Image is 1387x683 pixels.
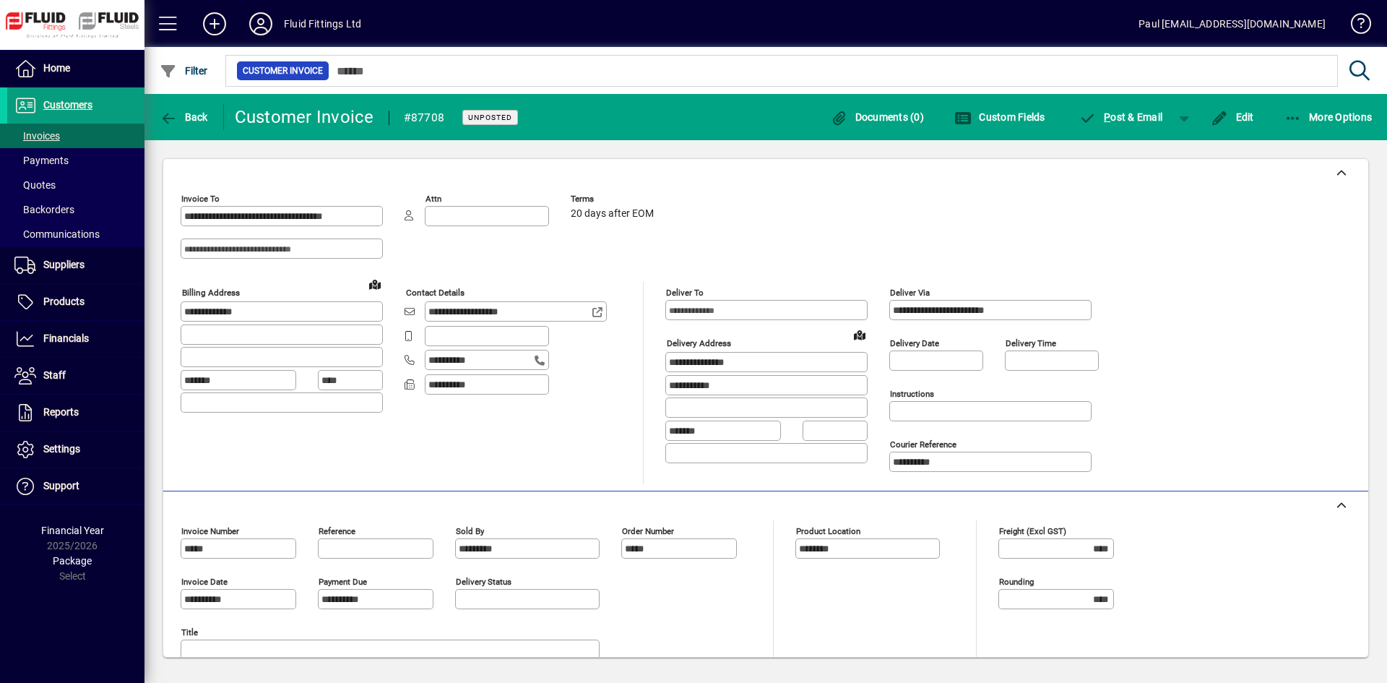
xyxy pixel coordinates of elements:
span: P [1104,111,1110,123]
span: Financials [43,332,89,344]
mat-label: Invoice number [181,526,239,536]
button: Custom Fields [951,104,1049,130]
span: Financial Year [41,525,104,536]
mat-label: Deliver via [890,288,930,298]
div: Fluid Fittings Ltd [284,12,361,35]
button: Profile [238,11,284,37]
app-page-header-button: Back [144,104,224,130]
span: More Options [1284,111,1373,123]
span: Quotes [14,179,56,191]
span: Staff [43,369,66,381]
a: Communications [7,222,144,246]
button: More Options [1281,104,1376,130]
mat-label: Rounding [999,577,1034,587]
button: Edit [1207,104,1258,130]
span: Back [160,111,208,123]
span: Customer Invoice [243,64,323,78]
span: Communications [14,228,100,240]
mat-label: Payment due [319,577,367,587]
span: Home [43,62,70,74]
span: Package [53,555,92,567]
button: Post & Email [1072,104,1170,130]
mat-label: Reference [319,526,355,536]
a: Home [7,51,144,87]
button: Documents (0) [826,104,928,130]
div: Paul [EMAIL_ADDRESS][DOMAIN_NAME] [1138,12,1326,35]
a: Settings [7,431,144,468]
a: Financials [7,321,144,357]
span: Terms [571,194,657,204]
div: #87708 [404,106,445,129]
mat-label: Delivery date [890,338,939,348]
mat-label: Attn [425,194,441,204]
mat-label: Sold by [456,526,484,536]
button: Add [191,11,238,37]
span: Suppliers [43,259,85,270]
span: Edit [1211,111,1254,123]
mat-label: Freight (excl GST) [999,526,1066,536]
a: Payments [7,148,144,173]
a: View on map [363,272,386,296]
a: Backorders [7,197,144,222]
a: Suppliers [7,247,144,283]
mat-label: Delivery status [456,577,511,587]
span: Custom Fields [954,111,1045,123]
span: Products [43,296,85,307]
mat-label: Invoice To [181,194,220,204]
span: Unposted [468,113,512,122]
a: Staff [7,358,144,394]
a: Support [7,468,144,504]
mat-label: Invoice date [181,577,228,587]
span: Reports [43,406,79,418]
a: Knowledge Base [1340,3,1369,50]
span: Settings [43,443,80,455]
mat-label: Deliver To [666,288,704,298]
span: Invoices [14,130,60,142]
mat-label: Courier Reference [890,439,956,450]
button: Filter [156,58,212,84]
span: Support [43,480,79,491]
a: Invoices [7,124,144,148]
a: Products [7,284,144,320]
mat-label: Product location [796,526,860,536]
mat-label: Delivery time [1006,338,1056,348]
span: ost & Email [1079,111,1163,123]
a: View on map [848,323,871,346]
span: Filter [160,65,208,77]
span: Payments [14,155,69,166]
button: Back [156,104,212,130]
span: Backorders [14,204,74,215]
span: 20 days after EOM [571,208,654,220]
mat-label: Order number [622,526,674,536]
mat-label: Title [181,627,198,637]
div: Customer Invoice [235,106,374,129]
a: Reports [7,395,144,431]
span: Documents (0) [830,111,924,123]
span: Customers [43,99,92,111]
a: Quotes [7,173,144,197]
mat-label: Instructions [890,389,934,399]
